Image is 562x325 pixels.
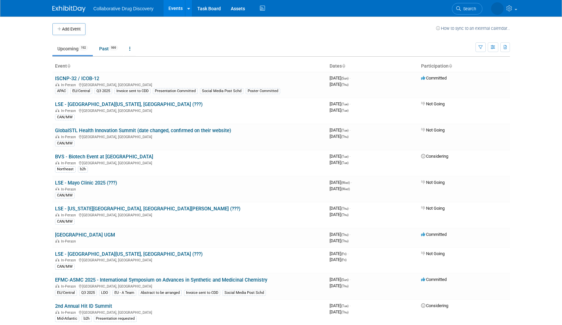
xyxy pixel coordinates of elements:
[55,114,75,120] div: CAN/MW
[349,154,350,159] span: -
[330,134,348,139] span: [DATE]
[55,258,59,261] img: In-Person Event
[52,6,86,12] img: ExhibitDay
[79,45,88,50] span: 192
[55,83,59,86] img: In-Person Event
[61,310,78,315] span: In-Person
[55,88,68,94] div: APAC
[349,206,350,211] span: -
[330,283,348,288] span: [DATE]
[61,213,78,217] span: In-Person
[79,290,97,296] div: Q3 2025
[341,155,348,158] span: (Tue)
[341,102,348,106] span: (Tue)
[55,310,59,314] img: In-Person Event
[55,239,59,243] img: In-Person Event
[61,135,78,139] span: In-Person
[94,316,137,322] div: Presentation requested
[330,309,348,314] span: [DATE]
[330,238,348,243] span: [DATE]
[421,206,445,211] span: Not Going
[421,101,445,106] span: Not Going
[341,129,348,132] span: (Tue)
[55,140,75,146] div: CAN/MW
[341,304,348,308] span: (Tue)
[99,290,110,296] div: LDO
[55,284,59,288] img: In-Person Event
[421,154,448,159] span: Considering
[55,283,324,289] div: [GEOGRAPHIC_DATA], [GEOGRAPHIC_DATA]
[342,63,345,69] a: Sort by Start Date
[61,109,78,113] span: In-Person
[61,284,78,289] span: In-Person
[421,180,445,185] span: Not Going
[52,23,86,35] button: Add Event
[112,290,136,296] div: EU - A Team
[330,108,348,113] span: [DATE]
[55,290,77,296] div: EU/Central
[61,239,78,244] span: In-Person
[55,82,324,87] div: [GEOGRAPHIC_DATA], [GEOGRAPHIC_DATA]
[327,61,418,72] th: Dates
[341,284,348,288] span: (Thu)
[55,109,59,112] img: In-Person Event
[341,135,348,138] span: (Thu)
[330,76,350,81] span: [DATE]
[330,251,348,256] span: [DATE]
[330,277,350,282] span: [DATE]
[421,232,447,237] span: Committed
[70,88,92,94] div: EU/Central
[330,128,350,133] span: [DATE]
[449,63,452,69] a: Sort by Participation Type
[452,3,482,15] a: Search
[153,88,198,94] div: Presentation Committed
[349,303,350,308] span: -
[139,290,182,296] div: Abstract to be arranged
[418,61,510,72] th: Participation
[61,161,78,165] span: In-Person
[349,128,350,133] span: -
[330,82,348,87] span: [DATE]
[55,161,59,164] img: In-Person Event
[330,101,350,106] span: [DATE]
[94,42,123,55] a: Past969
[61,258,78,262] span: In-Person
[351,180,352,185] span: -
[347,251,348,256] span: -
[55,219,75,225] div: CAN/MW
[55,264,75,270] div: CAN/MW
[55,232,115,238] a: [GEOGRAPHIC_DATA] UGM
[421,128,445,133] span: Not Going
[55,76,99,81] a: ISCNP-32 / ICOB-12
[349,277,350,282] span: -
[200,88,243,94] div: Social Media Post Schd
[330,186,350,191] span: [DATE]
[341,187,350,191] span: (Wed)
[52,42,93,55] a: Upcoming192
[349,232,350,237] span: -
[55,160,324,165] div: [GEOGRAPHIC_DATA], [GEOGRAPHIC_DATA]
[55,212,324,217] div: [GEOGRAPHIC_DATA], [GEOGRAPHIC_DATA]
[55,180,117,186] a: LSE - Mayo Clinic 2025 (???)
[349,101,350,106] span: -
[341,207,348,210] span: (Thu)
[82,316,92,322] div: b2h
[341,278,348,282] span: (Sun)
[55,277,267,283] a: EFMC-ASMC 2025 - International Symposium on Advances in Synthetic and Medicinal Chemistry
[421,76,447,81] span: Committed
[341,213,348,217] span: (Thu)
[421,303,448,308] span: Considering
[61,83,78,87] span: In-Person
[341,233,348,237] span: (Thu)
[436,26,510,31] a: How to sync to an external calendar...
[421,251,445,256] span: Not Going
[330,154,350,159] span: [DATE]
[55,257,324,262] div: [GEOGRAPHIC_DATA], [GEOGRAPHIC_DATA]
[341,258,346,262] span: (Fri)
[341,252,346,256] span: (Fri)
[461,6,476,11] span: Search
[330,232,350,237] span: [DATE]
[55,101,203,107] a: LSE - [GEOGRAPHIC_DATA][US_STATE], [GEOGRAPHIC_DATA] (???)
[55,316,79,322] div: Mid-Atlantic
[330,303,350,308] span: [DATE]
